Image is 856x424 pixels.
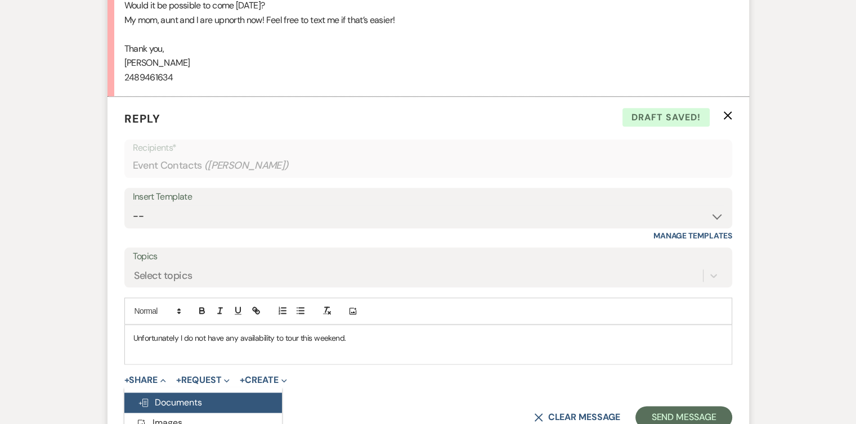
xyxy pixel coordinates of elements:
[240,376,245,385] span: +
[134,268,192,283] div: Select topics
[124,393,282,413] button: Documents
[133,141,724,155] p: Recipients*
[133,249,724,265] label: Topics
[133,155,724,177] div: Event Contacts
[240,376,286,385] button: Create
[133,189,724,205] div: Insert Template
[176,376,181,385] span: +
[124,111,160,126] span: Reply
[124,376,167,385] button: Share
[534,413,620,422] button: Clear message
[124,376,129,385] span: +
[138,396,202,408] span: Documents
[204,158,289,173] span: ( [PERSON_NAME] )
[176,376,230,385] button: Request
[622,108,710,127] span: Draft saved!
[133,332,723,344] p: Unfortunately I do not have any availability to tour this weekend.
[653,231,732,241] a: Manage Templates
